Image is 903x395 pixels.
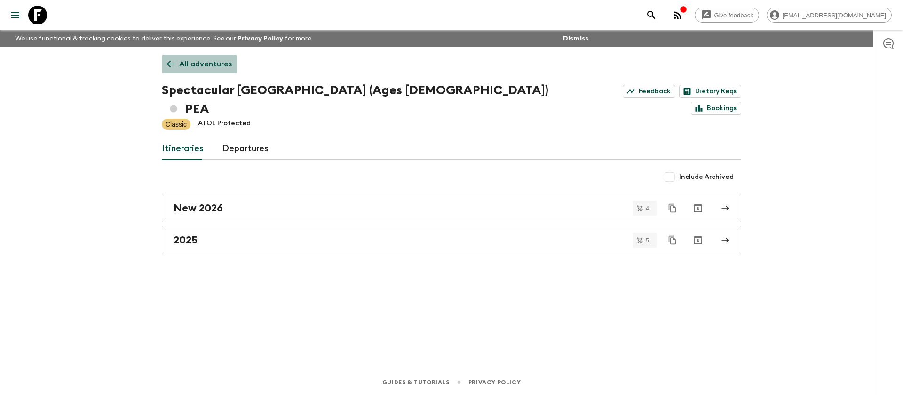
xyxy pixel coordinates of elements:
[777,12,891,19] span: [EMAIL_ADDRESS][DOMAIN_NAME]
[162,137,204,160] a: Itineraries
[11,30,317,47] p: We use functional & tracking cookies to deliver this experience. See our for more.
[689,231,707,250] button: Archive
[162,55,237,73] a: All adventures
[179,58,232,70] p: All adventures
[664,232,681,249] button: Duplicate
[174,202,223,214] h2: New 2026
[689,199,707,218] button: Archive
[623,85,675,98] a: Feedback
[6,6,24,24] button: menu
[561,32,591,45] button: Dismiss
[222,137,269,160] a: Departures
[162,81,571,119] h1: Spectacular [GEOGRAPHIC_DATA] (Ages [DEMOGRAPHIC_DATA]) PEA
[642,6,661,24] button: search adventures
[679,85,741,98] a: Dietary Reqs
[695,8,759,23] a: Give feedback
[640,205,655,211] span: 4
[382,377,450,387] a: Guides & Tutorials
[162,226,741,254] a: 2025
[198,119,251,130] p: ATOL Protected
[664,200,681,217] button: Duplicate
[691,102,741,115] a: Bookings
[679,172,734,182] span: Include Archived
[174,234,198,246] h2: 2025
[162,194,741,222] a: New 2026
[709,12,759,19] span: Give feedback
[468,377,521,387] a: Privacy Policy
[767,8,892,23] div: [EMAIL_ADDRESS][DOMAIN_NAME]
[640,237,655,243] span: 5
[166,120,187,129] p: Classic
[238,35,283,42] a: Privacy Policy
